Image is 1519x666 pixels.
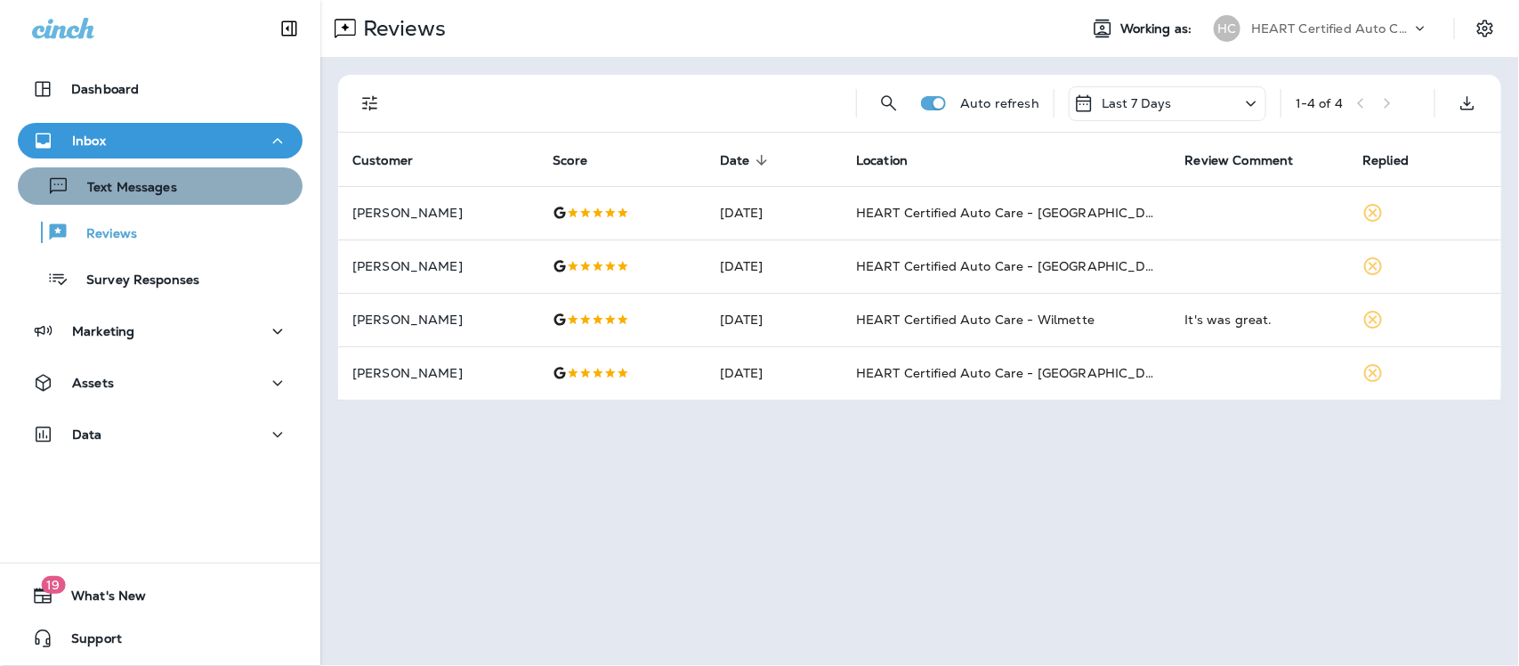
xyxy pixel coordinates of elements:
[1102,96,1172,110] p: Last 7 Days
[856,152,931,168] span: Location
[352,206,524,220] p: [PERSON_NAME]
[72,427,102,442] p: Data
[856,312,1095,328] span: HEART Certified Auto Care - Wilmette
[53,631,122,653] span: Support
[1362,152,1432,168] span: Replied
[18,417,303,452] button: Data
[352,259,524,273] p: [PERSON_NAME]
[18,365,303,401] button: Assets
[1185,311,1335,329] div: It's was great.
[18,71,303,107] button: Dashboard
[69,226,137,243] p: Reviews
[871,85,907,121] button: Search Reviews
[18,214,303,251] button: Reviews
[856,153,908,168] span: Location
[72,376,114,390] p: Assets
[1362,153,1409,168] span: Replied
[720,152,773,168] span: Date
[1214,15,1240,42] div: HC
[352,313,524,327] p: [PERSON_NAME]
[1469,12,1501,45] button: Settings
[960,96,1039,110] p: Auto refresh
[1251,21,1411,36] p: HEART Certified Auto Care
[706,240,842,293] td: [DATE]
[69,272,199,289] p: Survey Responses
[706,186,842,240] td: [DATE]
[264,11,314,46] button: Collapse Sidebar
[706,346,842,400] td: [DATE]
[1450,85,1485,121] button: Export as CSV
[18,621,303,656] button: Support
[69,180,177,197] p: Text Messages
[18,578,303,613] button: 19What's New
[356,15,446,42] p: Reviews
[706,293,842,346] td: [DATE]
[72,324,134,338] p: Marketing
[71,82,139,96] p: Dashboard
[1185,153,1294,168] span: Review Comment
[18,260,303,297] button: Survey Responses
[18,167,303,205] button: Text Messages
[856,205,1176,221] span: HEART Certified Auto Care - [GEOGRAPHIC_DATA]
[352,153,413,168] span: Customer
[41,576,65,594] span: 19
[553,153,587,168] span: Score
[1185,152,1317,168] span: Review Comment
[856,258,1176,274] span: HEART Certified Auto Care - [GEOGRAPHIC_DATA]
[18,313,303,349] button: Marketing
[1296,96,1343,110] div: 1 - 4 of 4
[553,152,610,168] span: Score
[53,589,146,610] span: What's New
[352,152,436,168] span: Customer
[720,153,750,168] span: Date
[18,123,303,158] button: Inbox
[856,365,1176,381] span: HEART Certified Auto Care - [GEOGRAPHIC_DATA]
[352,85,388,121] button: Filters
[352,366,524,380] p: [PERSON_NAME]
[72,134,106,148] p: Inbox
[1120,21,1196,37] span: Working as:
